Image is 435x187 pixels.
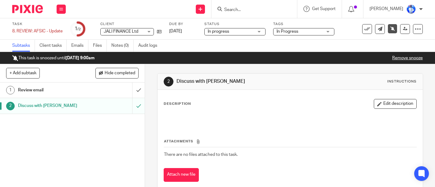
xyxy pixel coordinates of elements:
[100,22,162,27] label: Client
[75,25,81,32] div: 1
[6,102,15,110] div: 2
[12,28,63,34] div: 8. REVIEW: AFSIC - Update
[12,40,35,52] a: Subtasks
[164,101,191,106] p: Description
[164,77,173,86] div: 2
[374,99,417,109] button: Edit description
[77,28,81,31] small: /2
[12,5,43,13] img: Pixie
[93,40,107,52] a: Files
[71,40,88,52] a: Emails
[95,68,139,78] button: Hide completed
[387,79,417,84] div: Instructions
[392,56,423,60] a: Remove snooze
[224,7,279,13] input: Search
[312,7,336,11] span: Get Support
[18,86,90,95] h1: Review email
[273,22,334,27] label: Tags
[169,29,182,33] span: [DATE]
[164,168,199,182] button: Attach new file
[6,86,15,94] div: 1
[406,4,416,14] img: WhatsApp%20Image%202022-01-17%20at%2010.26.43%20PM.jpeg
[104,29,138,34] span: JALI FINANCE Ltd
[277,29,298,34] span: In Progress
[169,22,197,27] label: Due by
[39,40,67,52] a: Client tasks
[164,152,238,157] span: There are no files attached to this task.
[204,22,266,27] label: Status
[164,140,193,143] span: Attachments
[177,78,303,85] h1: Discuss with [PERSON_NAME]
[370,6,403,12] p: [PERSON_NAME]
[6,68,40,78] button: + Add subtask
[18,101,90,110] h1: Discuss with [PERSON_NAME]
[12,22,63,27] label: Task
[138,40,162,52] a: Audit logs
[65,56,95,60] b: [DATE] 9:00am
[208,29,229,34] span: In progress
[12,55,95,61] p: This task is snoozed until
[105,71,135,76] span: Hide completed
[111,40,134,52] a: Notes (0)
